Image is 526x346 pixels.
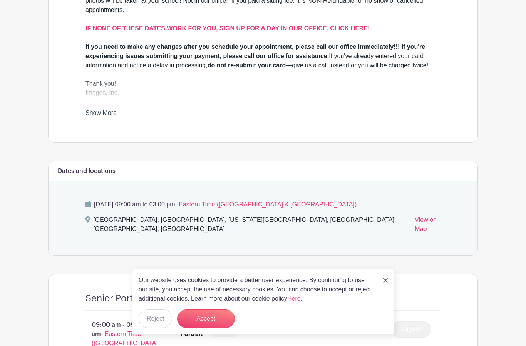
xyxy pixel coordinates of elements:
[85,79,441,88] div: Thank you!
[208,62,286,68] strong: do not re-submit your card
[85,293,207,304] h4: Senior Portrait Appointment
[85,43,425,59] strong: If you need to make any changes after you schedule your appointment, please call our office immed...
[85,42,441,70] div: If you've already entered your card information and notice a delay in processing, —give us a call...
[175,201,357,208] span: - Eastern Time ([GEOGRAPHIC_DATA] & [GEOGRAPHIC_DATA])
[93,215,409,237] div: [GEOGRAPHIC_DATA], [GEOGRAPHIC_DATA], [US_STATE][GEOGRAPHIC_DATA], [GEOGRAPHIC_DATA], [GEOGRAPHIC...
[85,25,370,32] a: IF NONE OF THESE DATES WORK FOR YOU, SIGN UP FOR A DAY IN OUR OFFICE. CLICK HERE!
[85,200,441,209] p: [DATE] 09:00 am to 03:00 pm
[58,168,116,175] h6: Dates and locations
[287,295,301,302] a: Here
[415,215,441,237] a: View on Map
[177,309,235,328] button: Accept
[139,276,375,303] p: Our website uses cookies to provide a better user experience. By continuing to use our site, you ...
[139,309,172,328] button: Reject
[85,88,441,107] div: Images, Inc.
[85,110,117,119] a: Show More
[383,278,388,283] img: close_button-5f87c8562297e5c2d7936805f587ecaba9071eb48480494691a3f1689db116b3.svg
[85,99,135,105] a: [DOMAIN_NAME]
